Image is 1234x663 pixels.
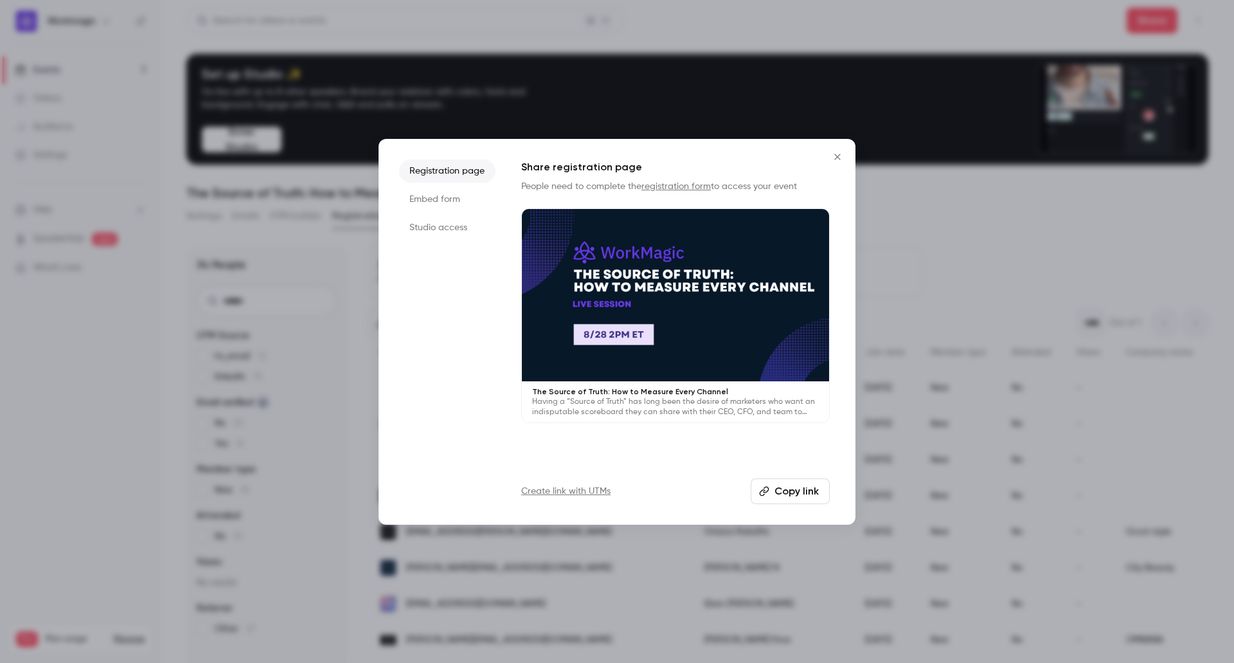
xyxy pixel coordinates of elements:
[825,144,850,170] button: Close
[641,182,711,191] a: registration form
[399,188,496,211] li: Embed form
[399,159,496,183] li: Registration page
[521,159,830,175] h1: Share registration page
[521,485,611,498] a: Create link with UTMs
[532,397,819,417] p: Having a “Source of Truth” has long been the desire of marketers who want an indisputable scorebo...
[521,208,830,424] a: The Source of Truth: How to Measure Every ChannelHaving a “Source of Truth” has long been the des...
[751,478,830,504] button: Copy link
[521,180,830,193] p: People need to complete the to access your event
[399,216,496,239] li: Studio access
[532,386,819,397] p: The Source of Truth: How to Measure Every Channel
